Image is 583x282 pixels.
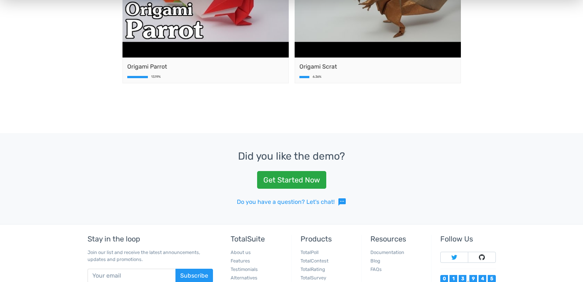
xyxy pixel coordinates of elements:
[440,235,495,243] h5: Follow Us
[295,29,461,154] img: hqdefault.jpg
[231,267,258,272] a: Testimonials
[231,258,250,264] a: Features
[370,258,380,264] a: Blog
[338,198,346,206] span: sms
[88,235,213,243] h5: Stay in the loop
[237,198,346,206] a: Do you have a question? Let's chat!sms
[231,250,251,255] a: About us
[301,235,356,243] h5: Products
[166,172,176,175] div: 22.53%
[257,171,326,189] a: Get Started Now
[301,250,319,255] a: TotalPoll
[301,275,326,281] a: TotalSurvey
[301,258,328,264] a: TotalContest
[231,235,286,243] h5: TotalSuite
[370,250,404,255] a: Documentation
[122,29,289,154] img: hqdefault.jpg
[335,172,346,175] div: 20.96%
[451,254,457,260] img: Follow TotalSuite on Twitter
[301,267,325,272] a: TotalRating
[370,235,426,243] h5: Resources
[231,275,257,281] a: Alternatives
[122,15,461,24] p: The best origami video ever?
[479,254,485,260] img: Follow TotalSuite on Github
[88,249,213,263] p: Join our list and receive the latest announcements, updates and promotions.
[299,159,456,168] span: Origami Giraffe
[127,159,284,168] span: Origami Money Cat
[18,151,565,162] h3: Did you like the demo?
[370,267,382,272] a: FAQs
